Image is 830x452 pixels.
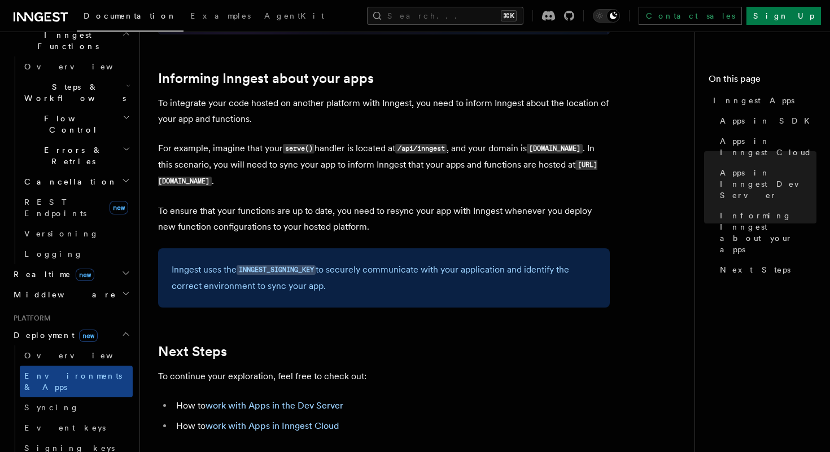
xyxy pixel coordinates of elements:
span: Documentation [84,11,177,20]
a: Documentation [77,3,184,32]
span: Syncing [24,403,79,412]
li: How to [173,418,610,434]
p: To integrate your code hosted on another platform with Inngest, you need to inform Inngest about ... [158,95,610,127]
span: Flow Control [20,113,123,135]
span: new [79,330,98,342]
span: Informing Inngest about your apps [720,210,816,255]
a: Apps in Inngest Dev Server [715,163,816,205]
div: Inngest Functions [9,56,133,264]
p: To ensure that your functions are up to date, you need to resync your app with Inngest whenever y... [158,203,610,235]
button: Steps & Workflows [20,77,133,108]
a: AgentKit [257,3,331,30]
span: Inngest Apps [713,95,794,106]
a: Sign Up [746,7,821,25]
a: Versioning [20,223,133,244]
span: new [76,269,94,281]
span: Versioning [24,229,99,238]
h4: On this page [709,72,816,90]
span: Deployment [9,330,98,341]
span: Apps in Inngest Dev Server [720,167,816,201]
code: INNGEST_SIGNING_KEY [237,265,316,275]
button: Middleware [9,284,133,305]
a: Overview [20,56,133,77]
span: Middleware [9,289,116,300]
a: Apps in Inngest Cloud [715,131,816,163]
button: Cancellation [20,172,133,192]
a: work with Apps in the Dev Server [206,400,343,411]
a: Environments & Apps [20,366,133,397]
a: Inngest Apps [709,90,816,111]
span: Apps in Inngest Cloud [720,135,816,158]
span: Inngest Functions [9,29,122,52]
span: Overview [24,62,141,71]
a: Informing Inngest about your apps [715,205,816,260]
span: REST Endpoints [24,198,86,218]
button: Inngest Functions [9,25,133,56]
span: Next Steps [720,264,790,275]
button: Errors & Retries [20,140,133,172]
span: Overview [24,351,141,360]
a: Overview [20,345,133,366]
span: Errors & Retries [20,144,123,167]
a: Next Steps [715,260,816,280]
kbd: ⌘K [501,10,517,21]
a: Event keys [20,418,133,438]
span: Platform [9,314,51,323]
span: Environments & Apps [24,371,122,392]
span: Steps & Workflows [20,81,126,104]
code: /api/inngest [395,144,447,153]
span: Event keys [24,423,106,432]
a: INNGEST_SIGNING_KEY [237,264,316,275]
a: Apps in SDK [715,111,816,131]
span: new [110,201,128,214]
span: Apps in SDK [720,115,816,126]
code: [DOMAIN_NAME] [527,144,582,153]
button: Search...⌘K [367,7,523,25]
button: Toggle dark mode [593,9,620,23]
button: Deploymentnew [9,325,133,345]
button: Flow Control [20,108,133,140]
button: Realtimenew [9,264,133,284]
span: Logging [24,249,83,258]
a: Next Steps [158,344,227,359]
a: Syncing [20,397,133,418]
span: Examples [190,11,251,20]
p: Inngest uses the to securely communicate with your application and identify the correct environme... [172,262,596,294]
p: To continue your exploration, feel free to check out: [158,368,610,384]
p: For example, imagine that your handler is located at , and your domain is . In this scenario, you... [158,141,610,190]
a: Examples [184,3,257,30]
span: Cancellation [20,176,117,187]
span: AgentKit [264,11,324,20]
a: Logging [20,244,133,264]
li: How to [173,398,610,414]
a: REST Endpointsnew [20,192,133,223]
a: Informing Inngest about your apps [158,71,374,86]
a: work with Apps in Inngest Cloud [206,420,339,431]
a: Contact sales [639,7,742,25]
span: Realtime [9,269,94,280]
code: serve() [283,144,314,153]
